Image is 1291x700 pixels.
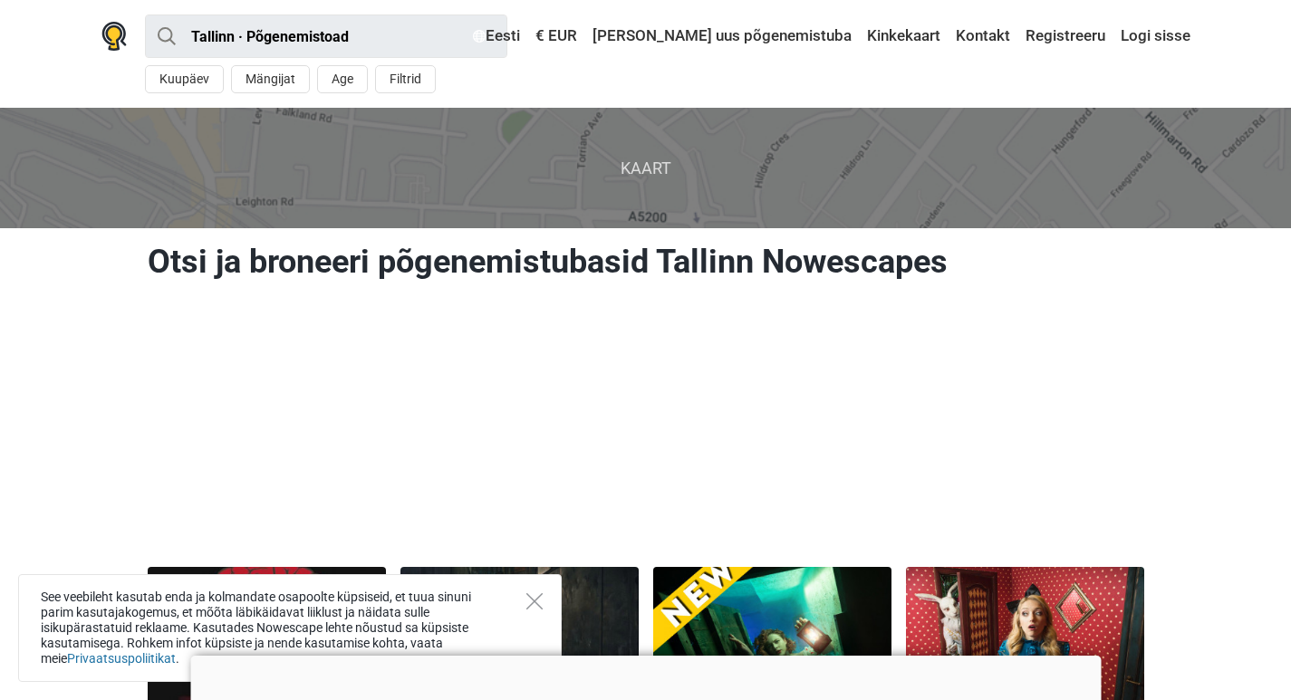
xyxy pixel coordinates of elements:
[1116,20,1190,53] a: Logi sisse
[67,651,176,666] a: Privaatsuspoliitikat
[101,22,127,51] img: Nowescape logo
[145,14,507,58] input: proovi “Tallinn”
[531,20,582,53] a: € EUR
[375,65,436,93] button: Filtrid
[862,20,945,53] a: Kinkekaart
[468,20,525,53] a: Eesti
[588,20,856,53] a: [PERSON_NAME] uus põgenemistuba
[317,65,368,93] button: Age
[18,574,562,682] div: See veebileht kasutab enda ja kolmandate osapoolte küpsiseid, et tuua sinuni parim kasutajakogemu...
[231,65,310,93] button: Mängijat
[1021,20,1110,53] a: Registreeru
[148,242,1144,282] h1: Otsi ja broneeri põgenemistubasid Tallinn Nowescapes
[145,65,224,93] button: Kuupäev
[473,30,486,43] img: Eesti
[951,20,1015,53] a: Kontakt
[526,593,543,609] button: Close
[140,304,1151,558] iframe: Advertisement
